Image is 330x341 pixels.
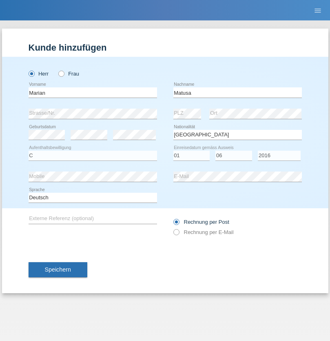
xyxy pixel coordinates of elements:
label: Herr [29,71,49,77]
button: Speichern [29,262,87,278]
input: Rechnung per Post [173,219,179,229]
label: Rechnung per E-Mail [173,229,234,235]
i: menu [314,7,322,15]
a: menu [310,8,326,13]
input: Frau [58,71,64,76]
span: Speichern [45,266,71,273]
label: Frau [58,71,79,77]
label: Rechnung per Post [173,219,229,225]
input: Rechnung per E-Mail [173,229,179,239]
input: Herr [29,71,34,76]
h1: Kunde hinzufügen [29,42,302,53]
